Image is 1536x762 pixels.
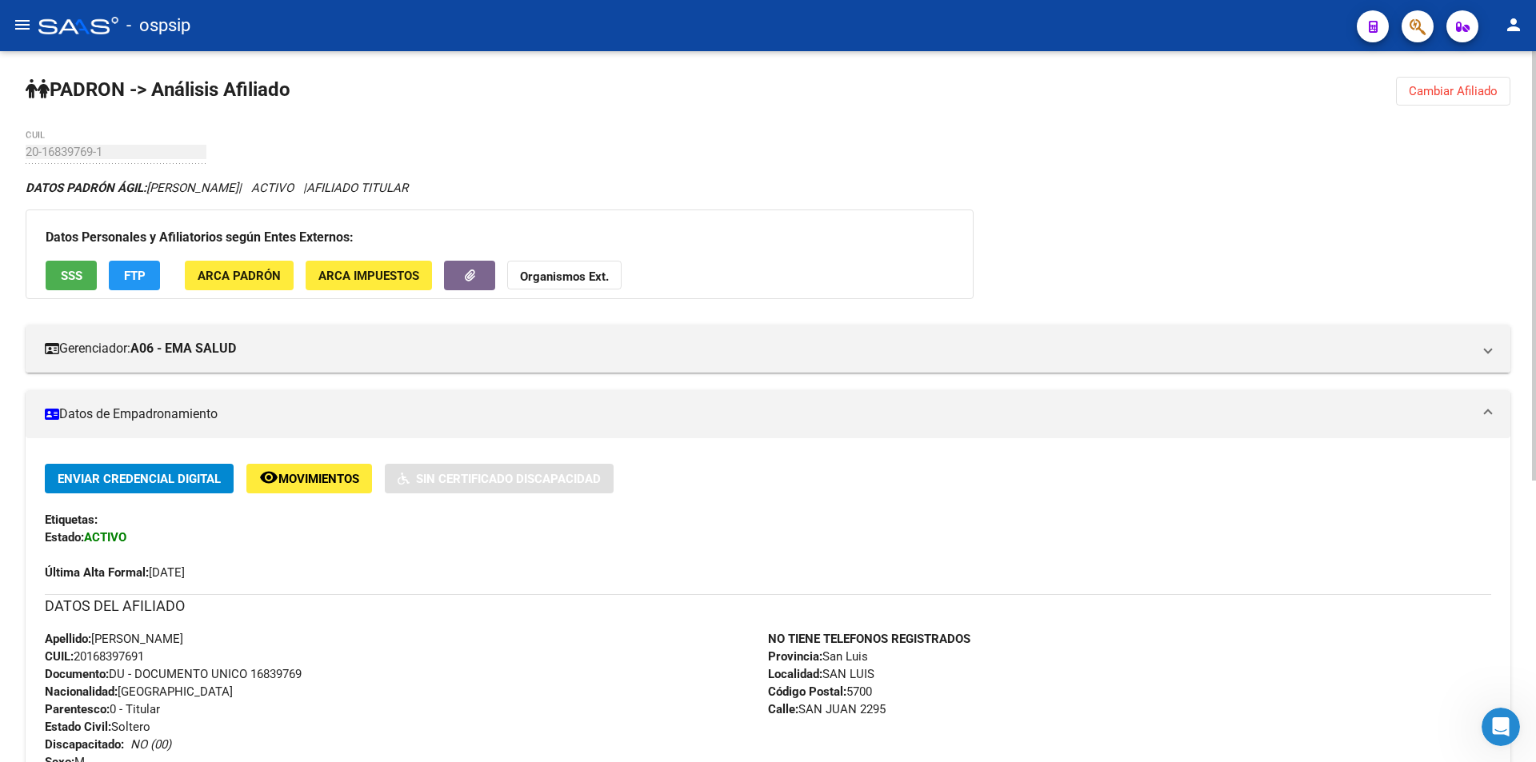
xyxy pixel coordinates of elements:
button: Sin Certificado Discapacidad [385,464,614,493]
strong: A06 - EMA SALUD [130,340,236,357]
h3: Datos Personales y Afiliatorios según Entes Externos: [46,226,954,249]
strong: Calle: [768,702,798,716]
strong: Discapacitado: [45,737,124,752]
span: AFILIADO TITULAR [306,181,408,195]
i: | ACTIVO | [26,181,408,195]
span: [GEOGRAPHIC_DATA] [45,684,233,699]
span: [PERSON_NAME] [26,181,238,195]
strong: ACTIVO [84,530,126,545]
mat-icon: menu [13,15,32,34]
button: SSS [46,261,97,290]
strong: Parentesco: [45,702,110,716]
span: SAN LUIS [768,667,874,681]
span: [DATE] [45,565,185,580]
iframe: Intercom live chat [1482,708,1520,746]
span: 0 - Titular [45,702,160,716]
span: SAN JUAN 2295 [768,702,886,716]
button: ARCA Impuestos [306,261,432,290]
span: San Luis [768,649,868,664]
strong: DATOS PADRÓN ÁGIL: [26,181,146,195]
strong: Última Alta Formal: [45,565,149,580]
strong: Etiquetas: [45,513,98,527]
span: Soltero [45,720,150,734]
strong: Código Postal: [768,684,846,699]
strong: Estado: [45,530,84,545]
span: [PERSON_NAME] [45,632,183,646]
mat-panel-title: Gerenciador: [45,340,1472,357]
button: Movimientos [246,464,372,493]
mat-expansion-panel-header: Datos de Empadronamiento [26,390,1510,438]
i: NO (00) [130,737,171,752]
mat-icon: person [1504,15,1523,34]
strong: NO TIENE TELEFONOS REGISTRADOS [768,632,970,646]
strong: PADRON -> Análisis Afiliado [26,78,290,101]
span: ARCA Padrón [198,269,281,283]
mat-panel-title: Datos de Empadronamiento [45,405,1472,423]
button: Enviar Credencial Digital [45,464,234,493]
button: ARCA Padrón [185,261,294,290]
span: 5700 [768,684,872,699]
span: SSS [61,269,82,283]
button: Cambiar Afiliado [1396,77,1510,106]
mat-expansion-panel-header: Gerenciador:A06 - EMA SALUD [26,325,1510,373]
strong: Documento: [45,667,109,681]
span: FTP [124,269,146,283]
strong: Organismos Ext. [520,269,609,284]
span: Sin Certificado Discapacidad [416,472,601,486]
span: - ospsip [126,8,190,43]
strong: Nacionalidad: [45,684,118,699]
span: Cambiar Afiliado [1409,84,1498,98]
strong: Apellido: [45,632,91,646]
span: DU - DOCUMENTO UNICO 16839769 [45,667,302,681]
mat-icon: remove_red_eye [259,468,278,487]
button: Organismos Ext. [507,261,622,290]
strong: CUIL: [45,649,74,664]
strong: Localidad: [768,667,822,681]
strong: Estado Civil: [45,720,111,734]
span: Enviar Credencial Digital [58,472,221,486]
h3: DATOS DEL AFILIADO [45,595,1491,617]
span: ARCA Impuestos [318,269,419,283]
strong: Provincia: [768,649,822,664]
span: 20168397691 [45,649,144,664]
button: FTP [109,261,160,290]
span: Movimientos [278,472,359,486]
